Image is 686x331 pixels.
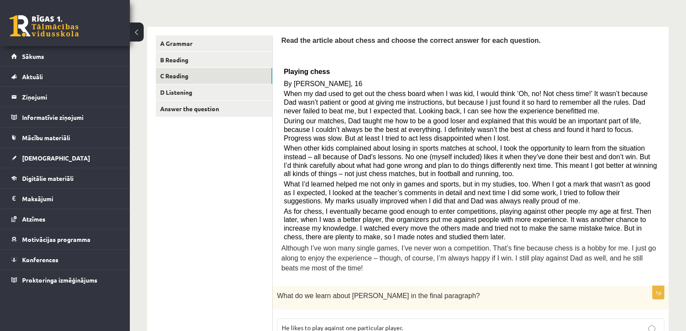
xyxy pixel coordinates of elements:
[156,52,272,68] a: B Reading
[22,154,90,162] span: [DEMOGRAPHIC_DATA]
[22,134,70,141] span: Mācību materiāli
[652,286,664,299] p: 1p
[22,189,119,209] legend: Maksājumi
[156,84,272,100] a: D Listening
[284,208,651,241] span: As for chess, I eventually became good enough to enter competitions, playing against other people...
[11,128,119,148] a: Mācību materiāli
[22,87,119,107] legend: Ziņojumi
[281,37,541,44] span: Read the article about chess and choose the correct answer for each question.
[284,90,648,114] span: When my dad used to get out the chess board when I was kid, I would think ‘Oh, no! Not chess time...
[156,35,272,51] a: A Grammar
[11,229,119,249] a: Motivācijas programma
[284,145,657,177] span: When other kids complained about losing in sports matches at school, I took the opportunity to le...
[11,209,119,229] a: Atzīmes
[281,244,656,271] span: Although I’ve won many single games, I’ve never won a competition. That’s fine because chess is a...
[10,15,79,37] a: Rīgas 1. Tālmācības vidusskola
[284,180,651,205] span: What I’d learned helped me not only in games and sports, but in my studies, too. When I got a mar...
[277,292,480,299] span: What do we learn about [PERSON_NAME] in the final paragraph?
[11,168,119,188] a: Digitālie materiāli
[22,174,74,182] span: Digitālie materiāli
[11,107,119,127] a: Informatīvie ziņojumi
[22,73,43,80] span: Aktuāli
[284,117,641,141] span: During our matches, Dad taught me how to be a good loser and explained that this would be an impo...
[11,189,119,209] a: Maksājumi
[11,250,119,270] a: Konferences
[22,107,119,127] legend: Informatīvie ziņojumi
[22,256,58,264] span: Konferences
[11,270,119,290] a: Proktoringa izmēģinājums
[22,52,44,60] span: Sākums
[11,67,119,87] a: Aktuāli
[284,80,362,87] span: By [PERSON_NAME], 16
[22,235,90,243] span: Motivācijas programma
[284,68,330,75] span: Playing chess
[11,87,119,107] a: Ziņojumi
[11,148,119,168] a: [DEMOGRAPHIC_DATA]
[156,68,272,84] a: C Reading
[22,215,45,223] span: Atzīmes
[156,101,272,117] a: Answer the question
[11,46,119,66] a: Sākums
[22,276,97,284] span: Proktoringa izmēģinājums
